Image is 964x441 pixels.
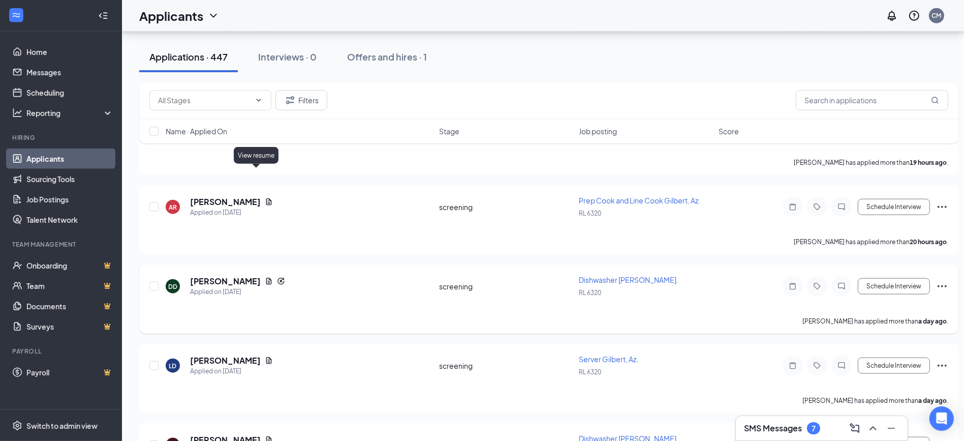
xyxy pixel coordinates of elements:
[158,95,251,106] input: All Stages
[190,366,273,376] div: Applied on [DATE]
[26,316,113,337] a: SurveysCrown
[26,255,113,276] a: OnboardingCrown
[190,287,285,297] div: Applied on [DATE]
[794,238,948,246] p: [PERSON_NAME] has applied more than .
[26,82,113,103] a: Scheduling
[139,7,203,24] h1: Applicants
[11,10,21,20] svg: WorkstreamLogo
[234,147,278,164] div: View resume
[719,126,739,136] span: Score
[811,362,823,370] svg: Tag
[12,240,111,249] div: Team Management
[883,420,899,436] button: Minimize
[787,203,799,211] svg: Note
[886,10,898,22] svg: Notifications
[284,94,296,106] svg: Filter
[835,282,848,290] svg: ChatInactive
[858,278,930,295] button: Schedule Interview
[932,11,942,20] div: CM
[190,276,261,287] h5: [PERSON_NAME]
[439,126,459,136] span: Stage
[849,422,861,434] svg: ComposeMessage
[579,355,638,364] span: Server Gilbert, Az.
[277,277,285,285] svg: Reapply
[835,362,848,370] svg: ChatInactive
[26,296,113,316] a: DocumentsCrown
[787,282,799,290] svg: Note
[190,208,273,218] div: Applied on [DATE]
[579,196,700,205] span: Prep Cook and Line Cook Gilbert, Az.
[787,362,799,370] svg: Note
[812,424,816,433] div: 7
[26,276,113,296] a: TeamCrown
[166,126,227,136] span: Name · Applied On
[26,421,98,431] div: Switch to admin view
[265,198,273,206] svg: Document
[26,189,113,210] a: Job Postings
[936,201,948,213] svg: Ellipses
[936,360,948,372] svg: Ellipses
[794,158,948,167] p: [PERSON_NAME] has applied more than .
[26,210,113,230] a: Talent Network
[796,90,948,110] input: Search in applications
[26,169,113,189] a: Sourcing Tools
[149,50,228,63] div: Applications · 447
[744,423,802,434] h3: SMS Messages
[811,282,823,290] svg: Tag
[579,289,601,297] span: RL 6320
[190,355,261,366] h5: [PERSON_NAME]
[12,108,22,118] svg: Analysis
[847,420,863,436] button: ComposeMessage
[265,357,273,365] svg: Document
[931,96,939,104] svg: MagnifyingGlass
[12,421,22,431] svg: Settings
[98,11,108,21] svg: Collapse
[265,277,273,285] svg: Document
[867,422,879,434] svg: ChevronUp
[802,396,948,405] p: [PERSON_NAME] has applied more than .
[26,62,113,82] a: Messages
[169,362,177,370] div: LD
[439,361,573,371] div: screening
[910,238,947,246] b: 20 hours ago
[885,422,897,434] svg: Minimize
[910,159,947,166] b: 19 hours ago
[936,280,948,292] svg: Ellipses
[579,275,678,284] span: Dishwasher [PERSON_NAME].
[347,50,427,63] div: Offers and hires · 1
[12,133,111,142] div: Hiring
[169,203,177,212] div: AR
[865,420,881,436] button: ChevronUp
[190,196,261,208] h5: [PERSON_NAME]
[439,202,573,212] div: screening
[579,210,601,217] span: RL 6320
[258,50,317,63] div: Interviews · 0
[275,90,327,110] button: Filter Filters
[579,126,617,136] span: Job posting
[908,10,920,22] svg: QuestionInfo
[26,42,113,62] a: Home
[858,358,930,374] button: Schedule Interview
[858,199,930,215] button: Schedule Interview
[802,317,948,326] p: [PERSON_NAME] has applied more than .
[12,347,111,356] div: Payroll
[26,362,113,383] a: PayrollCrown
[835,203,848,211] svg: ChatInactive
[26,108,114,118] div: Reporting
[811,203,823,211] svg: Tag
[26,149,113,169] a: Applicants
[929,406,954,431] div: Open Intercom Messenger
[918,397,947,404] b: a day ago
[168,282,177,291] div: DD
[579,368,601,376] span: RL 6320
[439,281,573,291] div: screening
[207,10,220,22] svg: ChevronDown
[918,317,947,325] b: a day ago
[255,96,263,104] svg: ChevronDown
